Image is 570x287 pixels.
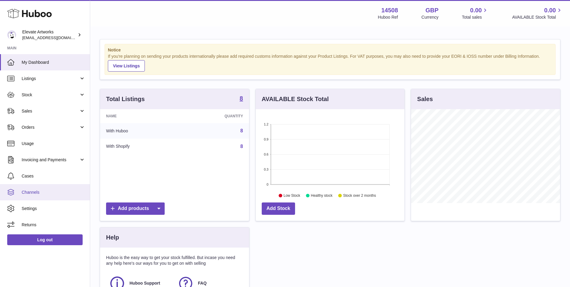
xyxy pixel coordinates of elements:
[544,6,556,14] span: 0.00
[425,6,438,14] strong: GBP
[100,123,180,139] td: With Huboo
[343,193,376,198] text: Stock over 2 months
[381,6,398,14] strong: 14508
[512,6,563,20] a: 0.00 AVAILABLE Stock Total
[7,30,16,39] img: internalAdmin-14508@internal.huboo.com
[284,193,300,198] text: Low Stock
[108,54,552,72] div: If you're planning on sending your products internationally please add required customs informati...
[22,206,85,211] span: Settings
[106,233,119,242] h3: Help
[22,35,88,40] span: [EMAIL_ADDRESS][DOMAIN_NAME]
[22,108,79,114] span: Sales
[264,122,268,126] text: 1.2
[422,14,439,20] div: Currency
[106,202,165,215] a: Add products
[311,193,333,198] text: Healthy stock
[264,137,268,141] text: 0.9
[267,183,268,186] text: 0
[240,144,243,149] a: 8
[7,234,83,245] a: Log out
[22,29,76,41] div: Elevate Artworks
[100,139,180,154] td: With Shopify
[108,47,552,53] strong: Notice
[198,280,207,286] span: FAQ
[130,280,160,286] span: Huboo Support
[108,60,145,72] a: View Listings
[22,141,85,147] span: Usage
[470,6,482,14] span: 0.00
[462,6,489,20] a: 0.00 Total sales
[264,153,268,156] text: 0.6
[262,202,295,215] a: Add Stock
[106,95,145,103] h3: Total Listings
[240,95,243,101] strong: 8
[262,95,329,103] h3: AVAILABLE Stock Total
[378,14,398,20] div: Huboo Ref
[22,157,79,163] span: Invoicing and Payments
[264,168,268,171] text: 0.3
[22,173,85,179] span: Cases
[22,60,85,65] span: My Dashboard
[417,95,433,103] h3: Sales
[240,128,243,133] a: 8
[512,14,563,20] span: AVAILABLE Stock Total
[22,222,85,228] span: Returns
[22,76,79,82] span: Listings
[462,14,489,20] span: Total sales
[22,92,79,98] span: Stock
[22,125,79,130] span: Orders
[106,255,243,266] p: Huboo is the easy way to get your stock fulfilled. But incase you need any help here's our ways f...
[22,190,85,195] span: Channels
[180,109,249,123] th: Quantity
[240,95,243,103] a: 8
[100,109,180,123] th: Name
